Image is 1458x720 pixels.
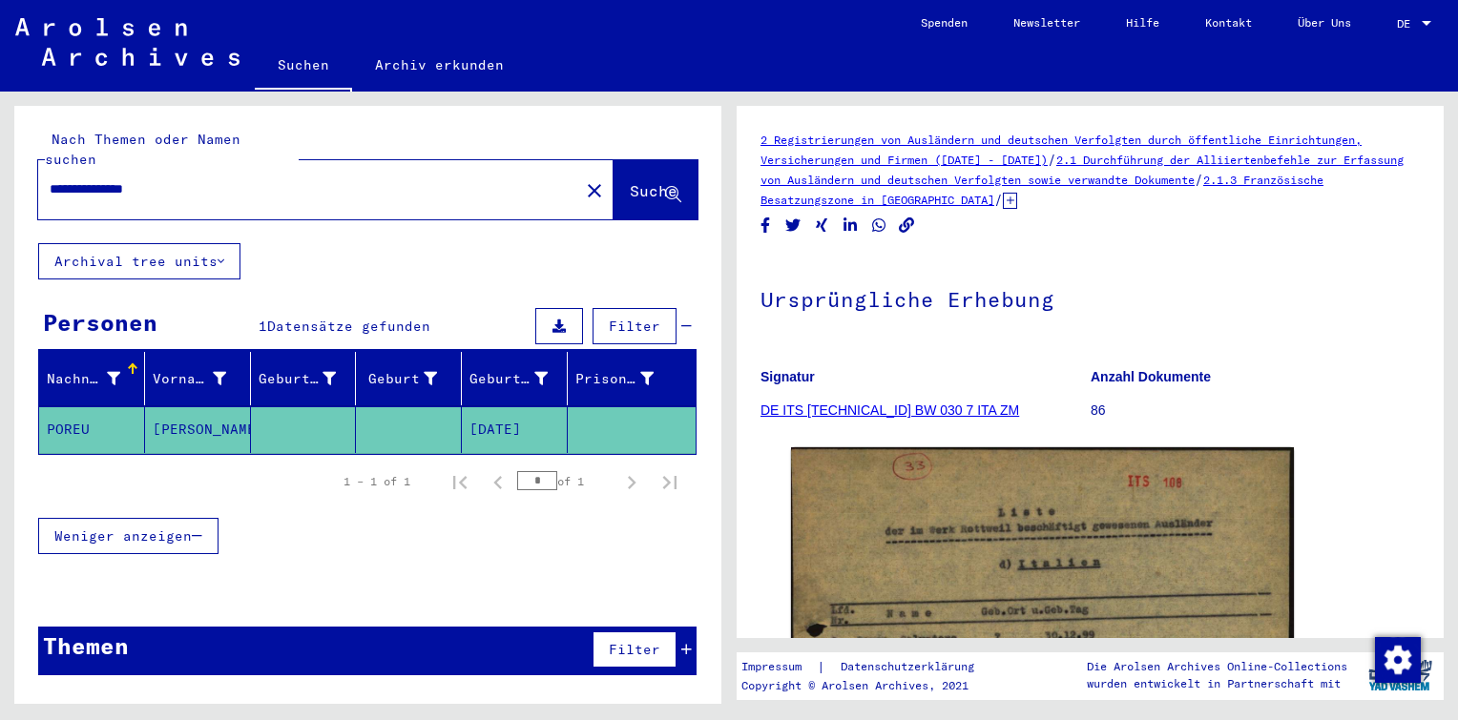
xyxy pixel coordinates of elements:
div: Prisoner # [575,363,677,394]
span: Filter [609,641,660,658]
button: Copy link [897,214,917,237]
span: / [1195,171,1203,188]
div: Vorname [153,369,226,389]
button: Share on Facebook [756,214,776,237]
span: Filter [609,318,660,335]
span: / [1048,151,1056,168]
button: Next page [613,463,651,501]
div: | [741,657,997,677]
img: Arolsen_neg.svg [15,18,240,66]
mat-label: Nach Themen oder Namen suchen [45,131,240,168]
p: Copyright © Arolsen Archives, 2021 [741,677,997,694]
a: Impressum [741,657,817,677]
div: Geburtsname [259,369,337,389]
p: 86 [1091,401,1420,421]
button: Share on LinkedIn [841,214,861,237]
button: Clear [575,171,614,209]
b: Signatur [760,369,815,384]
button: First page [441,463,479,501]
h1: Ursprüngliche Erhebung [760,256,1420,339]
mat-header-cell: Prisoner # [568,352,696,405]
mat-cell: [PERSON_NAME] [145,406,251,453]
button: Suche [614,160,698,219]
div: 1 – 1 of 1 [344,473,410,490]
mat-header-cell: Geburtsdatum [462,352,568,405]
button: Filter [593,631,677,668]
img: yv_logo.png [1364,651,1436,699]
p: wurden entwickelt in Partnerschaft mit [1087,675,1347,692]
span: 1 [259,318,267,335]
mat-cell: POREU [39,406,145,453]
p: Die Arolsen Archives Online-Collections [1087,658,1347,675]
mat-header-cell: Geburt‏ [356,352,462,405]
mat-header-cell: Nachname [39,352,145,405]
a: Archiv erkunden [352,42,527,88]
span: Datensätze gefunden [267,318,430,335]
b: Anzahl Dokumente [1091,369,1211,384]
button: Share on WhatsApp [869,214,889,237]
a: Suchen [255,42,352,92]
button: Filter [593,308,677,344]
span: / [994,191,1003,208]
div: Personen [43,305,157,339]
button: Archival tree units [38,243,240,279]
button: Share on Twitter [783,214,803,237]
mat-header-cell: Geburtsname [251,352,357,405]
a: Datenschutzerklärung [825,657,997,677]
a: DE ITS [TECHNICAL_ID] BW 030 7 ITA ZM [760,402,1019,418]
mat-header-cell: Vorname [145,352,251,405]
a: 2 Registrierungen von Ausländern und deutschen Verfolgten durch öffentliche Einrichtungen, Versic... [760,133,1362,167]
span: Weniger anzeigen [54,527,192,545]
button: Previous page [479,463,517,501]
mat-cell: [DATE] [462,406,568,453]
div: Geburt‏ [364,369,437,389]
span: DE [1397,17,1418,31]
div: Vorname [153,363,250,394]
div: Nachname [47,369,120,389]
div: of 1 [517,472,613,490]
div: Geburtsdatum [469,363,572,394]
button: Share on Xing [812,214,832,237]
button: Weniger anzeigen [38,518,219,554]
div: Nachname [47,363,144,394]
a: 2.1 Durchführung der Alliiertenbefehle zur Erfassung von Ausländern und deutschen Verfolgten sowi... [760,153,1404,187]
img: Zustimmung ändern [1375,637,1421,683]
div: Geburtsname [259,363,361,394]
mat-icon: close [583,179,606,202]
div: Geburtsdatum [469,369,548,389]
span: Suche [630,181,677,200]
button: Last page [651,463,689,501]
div: Prisoner # [575,369,654,389]
div: Themen [43,628,129,663]
div: Geburt‏ [364,363,461,394]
